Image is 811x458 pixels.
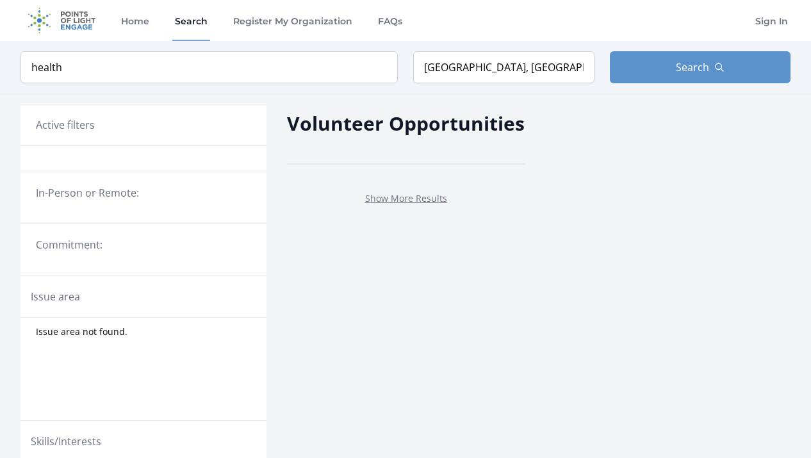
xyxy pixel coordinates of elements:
span: Search [676,60,709,75]
span: Issue area not found. [36,325,127,338]
h3: Active filters [36,117,95,133]
legend: In-Person or Remote: [36,185,251,200]
legend: Issue area [31,289,80,304]
input: Location [413,51,594,83]
a: Show More Results [365,192,447,204]
button: Search [610,51,791,83]
legend: Commitment: [36,237,251,252]
h2: Volunteer Opportunities [287,109,525,138]
legend: Skills/Interests [31,434,101,449]
input: Keyword [20,51,398,83]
